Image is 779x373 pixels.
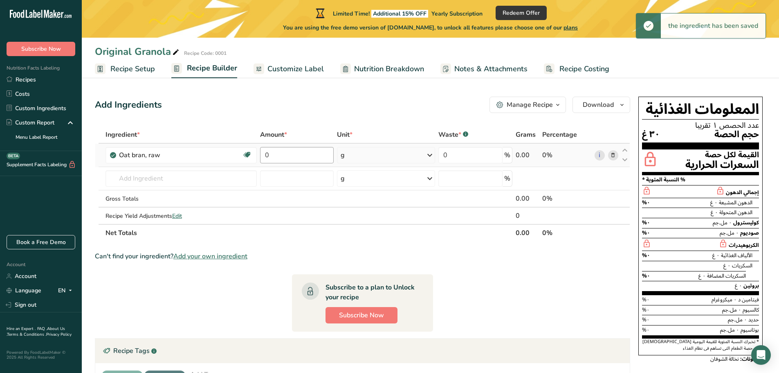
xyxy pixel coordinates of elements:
[7,350,75,360] div: Powered By FoodLabelMaker © 2025 All Rights Reserved
[642,294,650,305] span: ٠%
[283,23,578,32] span: You are using the free demo version of [DOMAIN_NAME], to unlock all features please choose one of...
[728,314,747,326] span: ٠ مل.جم
[106,170,257,187] input: Add Ingredient
[7,235,75,249] a: Book a Free Demo
[514,224,541,241] th: 0.00
[95,339,630,363] div: Recipe Tags
[740,227,759,239] span: صوديوم
[733,217,759,228] span: كوليسترول
[119,150,221,160] div: Oat bran, raw
[642,197,650,208] span: ٠%
[751,345,771,365] div: Open Intercom Messenger
[710,353,739,365] span: نخالة الشوفان
[642,175,759,185] section: % النسبة المئوية *
[723,260,731,271] span: ٠ غ
[339,310,384,320] span: Subscribe Now
[95,98,162,112] div: Add Ingredients
[341,150,345,160] div: g
[544,60,609,78] a: Recipe Costing
[354,63,424,75] span: Nutrition Breakdown
[572,97,630,113] button: Download
[685,159,759,171] div: السعرات الحرارية
[732,260,752,271] span: السكريات
[7,118,54,127] div: Custom Report
[719,197,752,208] span: الدهون المشبعة
[172,212,182,220] span: Edit
[110,63,155,75] span: Recipe Setup
[95,251,630,261] div: Can't find your ingredient?
[743,304,759,316] span: كالسيوم
[267,63,324,75] span: Customize Label
[516,194,539,203] div: 0.00
[714,129,759,140] span: حجم الحصة
[642,314,650,326] span: ٠%
[707,270,746,282] span: السكريات المضافة
[254,60,324,78] a: Customize Label
[171,59,237,79] a: Recipe Builder
[719,207,752,218] span: الدهون المتحولة
[340,60,424,78] a: Nutrition Breakdown
[95,60,155,78] a: Recipe Setup
[341,174,345,183] div: g
[542,194,591,203] div: 0%
[106,194,257,203] div: Gross Totals
[7,283,41,298] a: Language
[642,217,650,228] span: ٠%
[46,332,72,337] a: Privacy Policy
[642,270,650,282] span: ٠%
[431,10,483,18] span: Yearly Subscription
[642,250,650,261] span: ٠%
[106,130,140,140] span: Ingredient
[337,130,352,140] span: Unit
[735,280,742,292] span: ٠ غ
[95,44,181,59] div: Original Granola
[595,150,605,161] a: i
[642,121,759,129] div: عدد الحصص ١ تقريبا
[496,6,547,20] button: Redeem Offer
[371,10,428,18] span: Additional 15% OFF
[326,307,397,323] button: Subscribe Now
[642,227,650,239] span: ٠%
[187,63,237,74] span: Recipe Builder
[516,130,536,140] span: Grams
[507,100,553,110] div: Manage Recipe
[642,324,650,336] span: ٠%
[741,324,759,336] span: بوتاسيوم
[516,211,539,221] div: 0
[541,224,593,241] th: 0%
[104,224,514,241] th: Net Totals
[713,217,732,228] span: ٠ مل.جم
[710,197,718,208] span: ٠ غ
[58,286,75,296] div: EN
[489,97,566,113] button: Manage Recipe
[583,100,614,110] span: Download
[440,60,528,78] a: Notes & Attachments
[642,304,650,316] span: ٠%
[106,212,257,220] div: Recipe Yield Adjustments
[438,130,468,140] div: Waste
[720,324,739,336] span: ٠ مل.جم
[21,45,61,53] span: Subscribe Now
[711,207,718,218] span: ٠ غ
[685,151,759,159] div: القيمة لكل حصة
[661,14,766,38] div: the ingredient has been saved
[7,326,36,332] a: Hire an Expert .
[7,332,46,337] a: Terms & Conditions .
[720,227,739,239] span: ٠ مل.جم
[738,294,759,305] span: فيتامين د
[743,280,759,292] span: بروتين
[503,9,540,17] span: Redeem Offer
[729,240,759,251] span: الكربوهيدرات
[37,326,47,332] a: FAQ .
[642,100,759,120] h1: المعلومات الغذائية
[642,339,759,352] section: * تخبرك النسبة المئوية للقيمة اليومية [DEMOGRAPHIC_DATA] فى حصة الطعام التى تساهم فى نظام الغذاء
[7,153,20,159] div: BETA
[642,129,660,140] span: ٣٠ غ
[516,150,539,160] div: 0.00
[721,250,752,261] span: الألياف الغذائية
[454,63,528,75] span: Notes & Attachments
[7,42,75,56] button: Subscribe Now
[740,353,763,365] span: المكونات:
[722,304,741,316] span: ٠ مل.جم
[563,24,578,32] span: plans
